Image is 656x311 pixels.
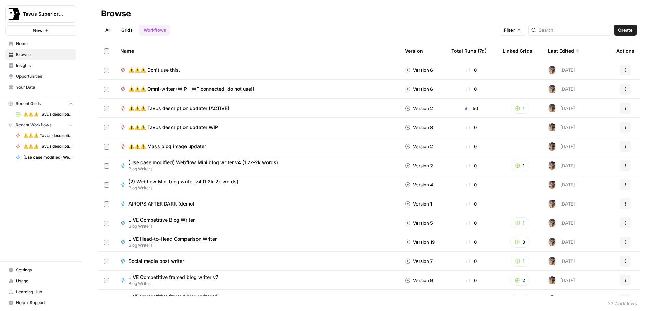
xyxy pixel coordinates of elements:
a: AIROPS AFTER DARK (demo) [120,200,394,207]
div: Browse [101,8,131,19]
div: Name [120,41,394,60]
a: (2) Webflow Mini blog writer v4 (1.2k-2k words)Blog Writers [120,178,394,191]
span: Recent Grids [16,101,41,107]
div: Version 4 [405,181,433,188]
span: Recent Workflows [16,122,51,128]
span: Tavus Superiority [23,11,64,17]
a: ⚠️⚠️⚠️ Tavus description updater WIP [120,124,394,131]
span: (Use case modified) Webflow Mini blog writer v4 (1.2k-2k words) [128,159,278,166]
div: [DATE] [548,85,575,93]
a: ⚠️⚠️⚠️ Tavus description updater (ACTIVE) [120,105,394,112]
img: 75men5xajoha24slrmvs4mz46cue [548,142,556,151]
div: 50 [451,105,492,112]
span: Insights [16,62,73,69]
a: Usage [5,275,76,286]
span: LIVE Competitive framed blog writer v7 [128,274,218,281]
div: [DATE] [548,181,575,189]
button: Workspace: Tavus Superiority [5,5,76,23]
img: Tavus Superiority Logo [8,8,20,20]
span: Usage [16,278,73,284]
span: ⚠️⚠️⚠️ Mass blog image updater [128,143,206,150]
img: 75men5xajoha24slrmvs4mz46cue [548,276,556,284]
a: Social media post writer [120,258,394,265]
span: LIVE Head-to-Head Comparison Writer [128,236,217,242]
div: [DATE] [548,123,575,131]
img: 75men5xajoha24slrmvs4mz46cue [548,66,556,74]
div: 23 Workflows [608,300,637,307]
div: Version 7 [405,258,433,265]
div: Version 2 [405,162,433,169]
div: 0 [451,181,492,188]
span: Blog Writers [128,242,222,249]
img: 75men5xajoha24slrmvs4mz46cue [548,295,556,303]
div: [DATE] [548,295,575,303]
a: (Use case modified) Webflow Mini blog writer v4 (1.2k-2k words) [13,152,76,163]
img: 75men5xajoha24slrmvs4mz46cue [548,161,556,170]
button: 1 [511,103,529,114]
div: Version 8 [405,124,433,131]
div: Version 6 [405,67,433,73]
div: Version 2 [405,105,433,112]
div: [DATE] [548,142,575,151]
a: All [101,25,114,36]
img: 75men5xajoha24slrmvs4mz46cue [548,123,556,131]
div: [DATE] [548,200,575,208]
a: LIVE Competitive framed blog writer v5Blog Writers [120,293,394,306]
a: ⚠️⚠️⚠️ Tavus description updater (ACTIVE) Grid [13,109,76,120]
span: Opportunities [16,73,73,80]
span: ⚠️⚠️⚠️ Tavus description updater (ACTIVE) [23,143,73,150]
span: (Use case modified) Webflow Mini blog writer v4 (1.2k-2k words) [23,154,73,160]
a: ⚠️⚠️⚠️ Mass blog image updater [120,143,394,150]
span: Blog Writers [128,281,224,287]
button: New [5,25,76,36]
div: Version 1 [405,200,432,207]
div: Total Runs (7d) [451,41,487,60]
span: Create [618,27,633,33]
span: ⚠️⚠️⚠️ Tavus description updater (ACTIVE) [128,105,229,112]
button: 1 [511,160,529,171]
img: 75men5xajoha24slrmvs4mz46cue [548,257,556,265]
a: ⚠️⚠️⚠️ Tavus description updater WIP [13,130,76,141]
a: ⚠️⚠️⚠️ Tavus description updater (ACTIVE) [13,141,76,152]
a: LIVE Head-to-Head Comparison WriterBlog Writers [120,236,394,249]
span: Browse [16,52,73,58]
span: Blog Writers [128,223,200,229]
button: Help + Support [5,297,76,308]
button: 3 [510,237,530,248]
div: Version 9 [405,277,433,284]
div: Version 19 [405,239,435,245]
div: [DATE] [548,161,575,170]
span: ⚠️⚠️⚠️ Omni-writer (WIP - WF connected, do not use!) [128,86,254,93]
button: 1 [511,217,529,228]
a: Opportunities [5,71,76,82]
div: 0 [451,220,492,226]
div: 0 [451,200,492,207]
div: 0 [451,162,492,169]
span: LIVE Competitive framed blog writer v5 [128,293,218,300]
div: 0 [451,86,492,93]
img: 75men5xajoha24slrmvs4mz46cue [548,200,556,208]
span: ⚠️⚠️⚠️ Tavus description updater (ACTIVE) Grid [23,111,73,117]
div: Linked Grids [503,41,532,60]
span: Filter [504,27,515,33]
a: Grids [117,25,137,36]
a: Learning Hub [5,286,76,297]
div: Actions [616,41,634,60]
span: Learning Hub [16,289,73,295]
div: 0 [451,277,492,284]
img: 75men5xajoha24slrmvs4mz46cue [548,219,556,227]
div: Version 5 [405,220,433,226]
span: Settings [16,267,73,273]
a: Settings [5,265,76,275]
a: ⚠️⚠️⚠️ Don't use this. [120,67,394,73]
div: 0 [451,67,492,73]
span: Social media post writer [128,258,184,265]
button: 1 [511,294,529,305]
span: Your Data [16,84,73,90]
span: ⚠️⚠️⚠️ Tavus description updater WIP [23,132,73,139]
span: New [33,27,43,34]
span: Blog Writers [128,185,244,191]
span: Home [16,41,73,47]
span: AIROPS AFTER DARK (demo) [128,200,194,207]
div: 0 [451,258,492,265]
